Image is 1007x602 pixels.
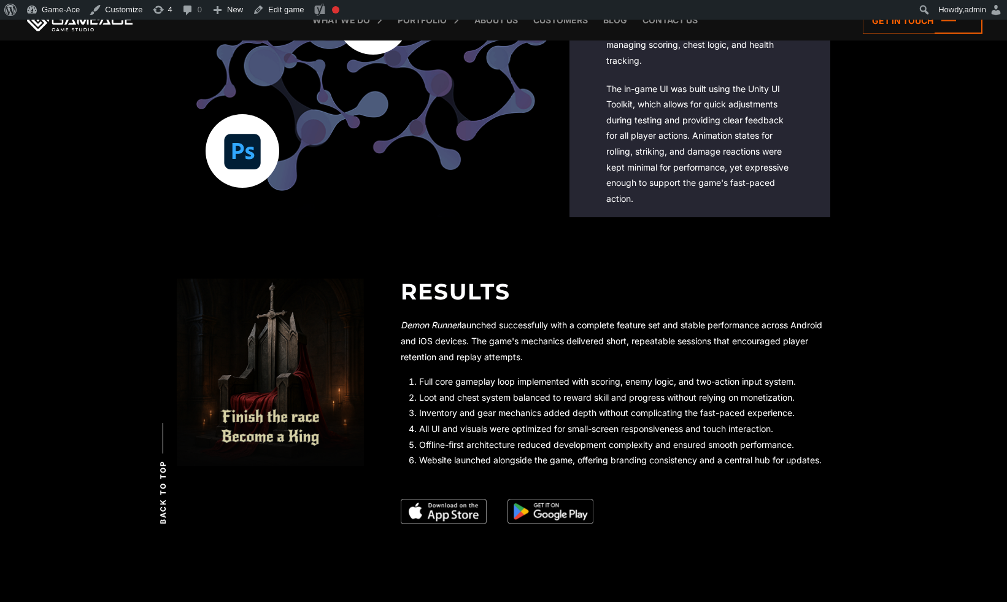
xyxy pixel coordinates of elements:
p: The in-game UI was built using the Unity UI Toolkit, which allows for quick adjustments during te... [606,81,793,207]
li: Offline-first architecture reduced development complexity and ensured smooth performance. [419,437,830,453]
span: Back to top [158,460,169,524]
img: Photoshop tech logo [224,133,261,170]
img: Android Apps [507,499,593,525]
h2: RESULTS [401,279,830,305]
a: Get in touch [863,7,982,34]
p: launched successfully with a complete feature set and stable performance across Android and iOS d... [401,317,830,365]
li: Inventory and gear mechanics added depth without complicating the fast-paced experience. [419,405,830,421]
li: All UI and visuals were optimized for small-screen responsiveness and touch interaction. [419,421,830,437]
img: Spl 2 [196,191,550,544]
span: admin [965,5,986,14]
em: Demon Runner [401,320,460,330]
li: Website launched alongside the game, offering branding consistency and a central hub for updates. [419,452,830,468]
img: App Store [401,499,487,525]
li: Loot and chest system balanced to reward skill and progress without relying on monetization. [419,390,830,406]
div: Focus keyphrase not set [332,6,339,14]
li: Full core gameplay loop implemented with scoring, enemy logic, and two-action input system. [419,374,830,390]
